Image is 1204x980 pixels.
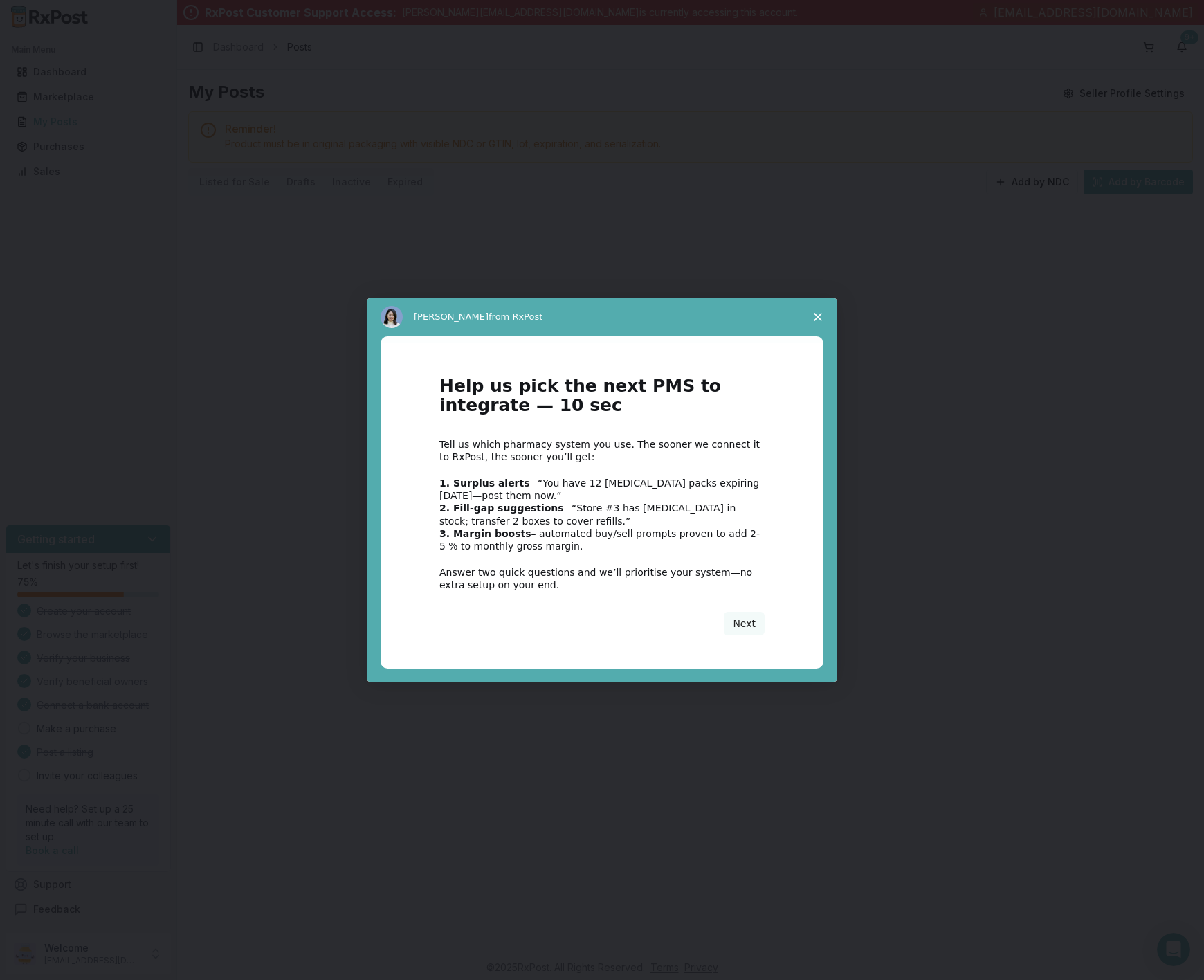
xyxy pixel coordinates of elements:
[414,311,489,322] span: [PERSON_NAME]
[439,528,531,539] b: 3. Margin boosts
[439,502,564,514] b: 2. Fill-gap suggestions
[799,298,837,336] span: Close survey
[724,612,765,635] button: Next
[439,502,765,527] div: – “Store #3 has [MEDICAL_DATA] in stock; transfer 2 boxes to cover refills.”
[439,478,530,489] b: 1. Surplus alerts
[381,306,403,328] img: Profile image for Alice
[439,527,765,552] div: – automated buy/sell prompts proven to add 2-5 % to monthly gross margin.
[439,566,765,591] div: Answer two quick questions and we’ll prioritise your system—no extra setup on your end.
[439,438,765,463] div: Tell us which pharmacy system you use. The sooner we connect it to RxPost, the sooner you’ll get:
[439,477,765,502] div: – “You have 12 [MEDICAL_DATA] packs expiring [DATE]—post them now.”
[439,376,765,424] h1: Help us pick the next PMS to integrate — 10 sec
[489,311,542,322] span: from RxPost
